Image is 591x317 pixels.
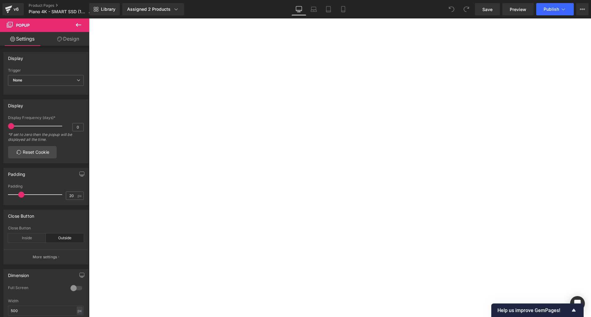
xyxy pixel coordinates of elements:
div: Assigned 2 Products [127,6,179,12]
button: Publish [536,3,574,15]
div: Padding [8,168,25,177]
div: Inside [8,233,46,243]
a: New Library [89,3,120,15]
button: Redo [460,3,472,15]
a: Product Pages [29,3,98,8]
div: v6 [12,5,20,13]
span: Save [482,6,492,13]
div: Outside [46,233,84,243]
span: Publish [544,7,559,12]
div: Display Frequency (days)* [8,116,84,120]
span: Preview [510,6,526,13]
button: Show survey - Help us improve GemPages! [497,307,577,314]
a: Design [46,32,90,46]
div: Display [8,100,23,108]
span: Library [101,6,115,12]
a: Preview [502,3,534,15]
a: v6 [2,3,24,15]
button: Undo [445,3,458,15]
span: Piano 4K - SMART SSD (1TB) [29,9,86,14]
a: Laptop [306,3,321,15]
a: Reset Cookie [8,146,57,158]
div: Open Intercom Messenger [570,296,585,311]
b: None [13,78,22,82]
a: Desktop [291,3,306,15]
div: Trigger [8,68,84,73]
input: auto [8,306,84,316]
button: More settings [4,250,88,264]
div: Width [8,299,84,303]
div: Padding [8,184,84,188]
div: Close Button [8,210,34,219]
div: Dimension [8,269,29,278]
a: Tablet [321,3,336,15]
button: More [576,3,589,15]
a: Mobile [336,3,351,15]
div: Full Screen [8,285,64,292]
div: *If set to zero then the popup will be displayed all the time.​ [8,132,84,146]
div: Display [8,52,23,61]
span: px [78,194,83,198]
div: px [77,307,83,315]
span: Help us improve GemPages! [497,307,570,313]
p: More settings [33,254,57,260]
span: Popup [16,23,30,28]
div: Close Button [8,226,84,230]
